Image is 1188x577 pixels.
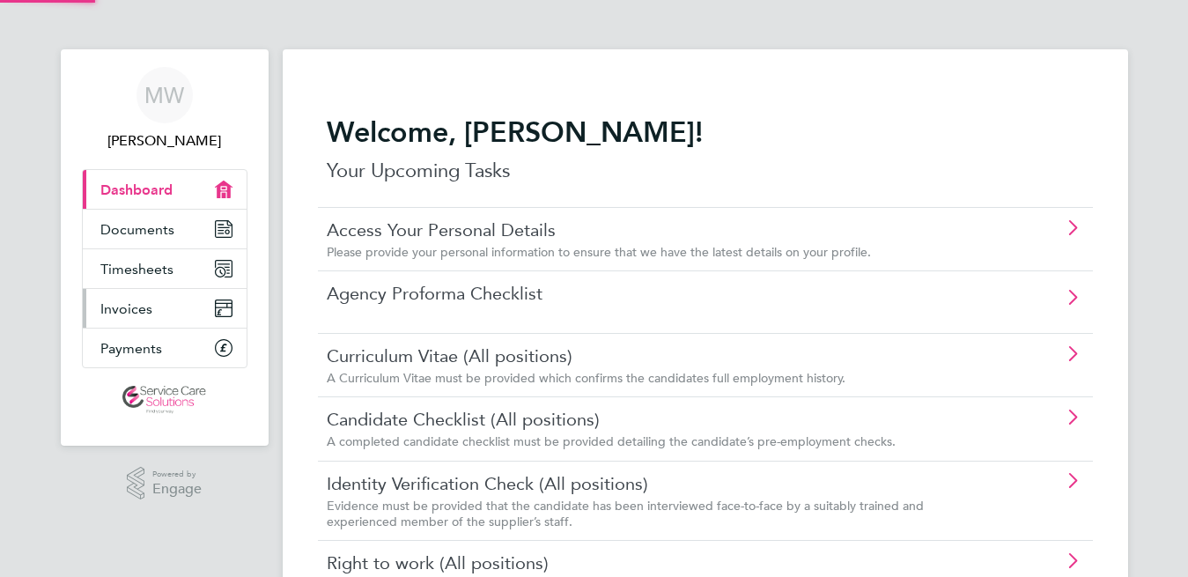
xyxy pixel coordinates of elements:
a: Access Your Personal Details [327,218,985,241]
a: Agency Proforma Checklist [327,282,985,305]
span: Dashboard [100,181,173,198]
nav: Main navigation [61,49,269,446]
span: Payments [100,340,162,357]
a: Identity Verification Check (All positions) [327,472,985,495]
a: Documents [83,210,247,248]
a: Candidate Checklist (All positions) [327,408,985,431]
a: Payments [83,329,247,367]
a: Invoices [83,289,247,328]
a: Powered byEngage [127,467,202,500]
span: A completed candidate checklist must be provided detailing the candidate’s pre-employment checks. [327,433,896,449]
a: Right to work (All positions) [327,551,985,574]
span: Documents [100,221,174,238]
a: Go to home page [82,386,247,414]
span: Evidence must be provided that the candidate has been interviewed face-to-face by a suitably trai... [327,498,924,529]
span: Powered by [152,467,202,482]
span: A Curriculum Vitae must be provided which confirms the candidates full employment history. [327,370,845,386]
a: Dashboard [83,170,247,209]
a: Curriculum Vitae (All positions) [327,344,985,367]
h2: Welcome, [PERSON_NAME]! [327,115,1084,150]
span: Engage [152,482,202,497]
span: Mark Woodsworth [82,130,247,152]
span: MW [144,84,184,107]
img: servicecare-logo-retina.png [122,386,205,414]
span: Invoices [100,300,152,317]
span: Timesheets [100,261,173,277]
a: Timesheets [83,249,247,288]
span: Please provide your personal information to ensure that we have the latest details on your profile. [327,244,871,260]
a: MW[PERSON_NAME] [82,67,247,152]
p: Your Upcoming Tasks [327,157,1084,185]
